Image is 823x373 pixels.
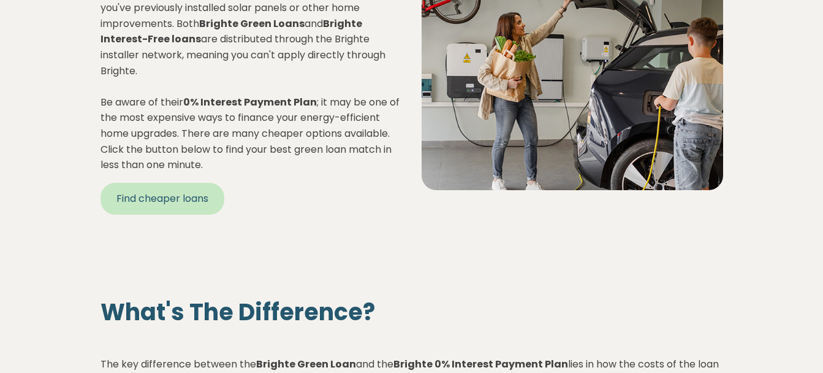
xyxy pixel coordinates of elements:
[199,17,305,31] strong: Brighte Green Loans
[393,357,568,371] strong: Brighte 0% Interest Payment Plan
[256,357,356,371] strong: Brighte Green Loan
[762,314,823,373] iframe: Chat Widget
[101,183,224,215] a: Find cheaper loans
[183,95,317,109] strong: 0% Interest Payment Plan
[101,17,362,47] strong: Brighte Interest-Free loans
[101,298,723,326] h2: What's The Difference?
